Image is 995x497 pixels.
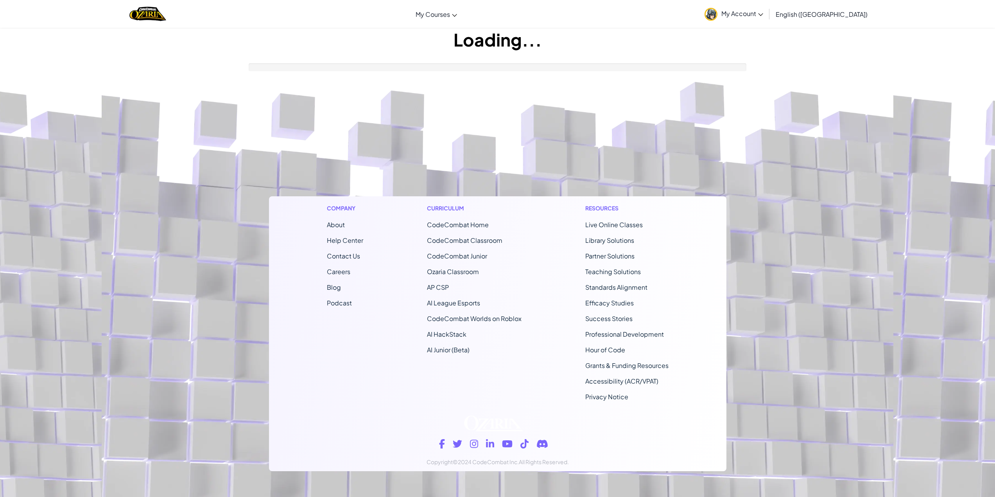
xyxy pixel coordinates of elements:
[427,283,449,291] a: AP CSP
[585,221,643,229] a: Live Online Classes
[327,221,345,229] a: About
[427,236,502,244] a: CodeCombat Classroom
[585,330,664,338] a: Professional Development
[416,10,450,18] span: My Courses
[585,299,634,307] a: Efficacy Studies
[129,6,166,22] img: Home
[585,346,625,354] a: Hour of Code
[327,283,341,291] a: Blog
[701,2,767,26] a: My Account
[327,299,352,307] a: Podcast
[327,267,350,276] a: Careers
[412,4,461,25] a: My Courses
[327,252,360,260] span: Contact Us
[519,458,569,465] span: All Rights Reserved.
[585,204,669,212] h1: Resources
[585,267,641,276] a: Teaching Solutions
[772,4,871,25] a: English ([GEOGRAPHIC_DATA])
[427,252,487,260] a: CodeCombat Junior
[585,236,634,244] a: Library Solutions
[705,8,717,21] img: avatar
[585,393,628,401] a: Privacy Notice
[453,458,519,465] span: ©2024 CodeCombat Inc.
[427,314,522,323] a: CodeCombat Worlds on Roblox
[327,236,363,244] a: Help Center
[585,377,658,385] a: Accessibility (ACR/VPAT)
[776,10,868,18] span: English ([GEOGRAPHIC_DATA])
[427,458,453,465] span: Copyright
[327,204,363,212] h1: Company
[585,314,633,323] a: Success Stories
[585,283,647,291] a: Standards Alignment
[585,361,669,370] a: Grants & Funding Resources
[427,204,522,212] h1: Curriculum
[427,267,479,276] a: Ozaria Classroom
[464,416,523,431] img: Ozaria logo
[585,252,635,260] a: Partner Solutions
[129,6,166,22] a: Ozaria by CodeCombat logo
[427,221,489,229] span: CodeCombat Home
[427,330,466,338] a: AI HackStack
[427,346,470,354] a: AI Junior (Beta)
[427,299,480,307] a: AI League Esports
[721,9,763,18] span: My Account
